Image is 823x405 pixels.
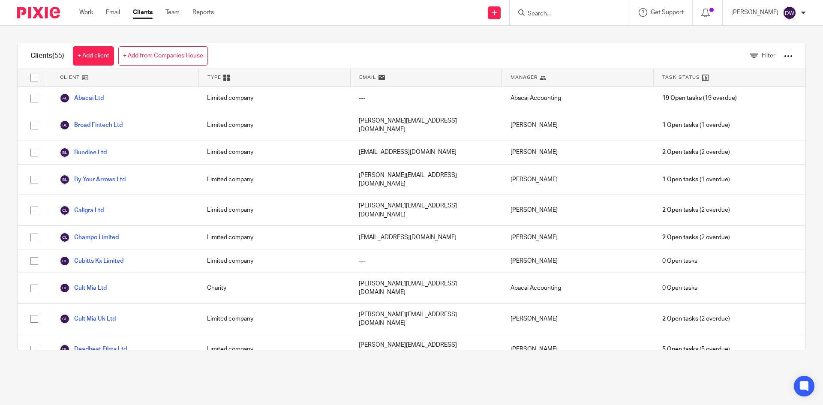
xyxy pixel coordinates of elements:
[30,51,64,60] h1: Clients
[198,141,350,164] div: Limited company
[60,283,107,293] a: Cult Mia Ltd
[60,205,104,216] a: Caligra Ltd
[350,334,502,365] div: [PERSON_NAME][EMAIL_ADDRESS][DOMAIN_NAME]
[502,334,654,365] div: [PERSON_NAME]
[662,345,698,354] span: 5 Open tasks
[60,205,70,216] img: svg%3E
[106,8,120,17] a: Email
[662,74,700,81] span: Task Status
[662,148,698,156] span: 2 Open tasks
[350,273,502,303] div: [PERSON_NAME][EMAIL_ADDRESS][DOMAIN_NAME]
[198,165,350,195] div: Limited company
[198,110,350,141] div: Limited company
[502,249,654,273] div: [PERSON_NAME]
[198,226,350,249] div: Limited company
[662,94,737,102] span: (19 overdue)
[60,256,123,266] a: Cubitts Kx Limited
[662,257,697,265] span: 0 Open tasks
[207,74,221,81] span: Type
[198,273,350,303] div: Charity
[60,314,70,324] img: svg%3E
[118,46,208,66] a: + Add from Companies House
[60,74,80,81] span: Client
[662,94,702,102] span: 19 Open tasks
[662,148,730,156] span: (2 overdue)
[17,7,60,18] img: Pixie
[198,334,350,365] div: Limited company
[60,232,70,243] img: svg%3E
[350,195,502,225] div: [PERSON_NAME][EMAIL_ADDRESS][DOMAIN_NAME]
[60,344,128,354] a: Deadbeat Films Ltd.
[731,8,778,17] p: [PERSON_NAME]
[79,8,93,17] a: Work
[198,249,350,273] div: Limited company
[73,46,114,66] a: + Add client
[60,120,70,130] img: svg%3E
[60,174,126,185] a: By Your Arrows Ltd
[662,121,730,129] span: (1 overdue)
[502,304,654,334] div: [PERSON_NAME]
[662,284,697,292] span: 0 Open tasks
[133,8,153,17] a: Clients
[502,273,654,303] div: Abacai Accounting
[662,315,730,323] span: (2 overdue)
[359,74,376,81] span: Email
[502,226,654,249] div: [PERSON_NAME]
[662,175,730,184] span: (1 overdue)
[60,344,70,354] img: svg%3E
[60,174,70,185] img: svg%3E
[662,315,698,323] span: 2 Open tasks
[60,147,107,158] a: Bundlee Ltd
[527,10,604,18] input: Search
[502,165,654,195] div: [PERSON_NAME]
[350,141,502,164] div: [EMAIL_ADDRESS][DOMAIN_NAME]
[662,233,698,242] span: 2 Open tasks
[662,233,730,242] span: (2 overdue)
[511,74,538,81] span: Manager
[350,249,502,273] div: ---
[350,226,502,249] div: [EMAIL_ADDRESS][DOMAIN_NAME]
[60,93,104,103] a: Abacai Ltd
[192,8,214,17] a: Reports
[502,110,654,141] div: [PERSON_NAME]
[165,8,180,17] a: Team
[198,87,350,110] div: Limited company
[198,195,350,225] div: Limited company
[52,52,64,59] span: (55)
[60,93,70,103] img: svg%3E
[350,110,502,141] div: [PERSON_NAME][EMAIL_ADDRESS][DOMAIN_NAME]
[662,121,698,129] span: 1 Open tasks
[762,53,775,59] span: Filter
[198,304,350,334] div: Limited company
[662,206,730,214] span: (2 overdue)
[26,69,42,86] input: Select all
[662,175,698,184] span: 1 Open tasks
[60,120,123,130] a: Broad Fintech Ltd
[502,141,654,164] div: [PERSON_NAME]
[783,6,796,20] img: svg%3E
[651,9,684,15] span: Get Support
[60,232,119,243] a: Champo Limited
[662,206,698,214] span: 2 Open tasks
[60,283,70,293] img: svg%3E
[60,256,70,266] img: svg%3E
[502,87,654,110] div: Abacai Accounting
[350,304,502,334] div: [PERSON_NAME][EMAIL_ADDRESS][DOMAIN_NAME]
[502,195,654,225] div: [PERSON_NAME]
[662,345,730,354] span: (5 overdue)
[350,165,502,195] div: [PERSON_NAME][EMAIL_ADDRESS][DOMAIN_NAME]
[60,147,70,158] img: svg%3E
[60,314,116,324] a: Cult Mia Uk Ltd
[350,87,502,110] div: ---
